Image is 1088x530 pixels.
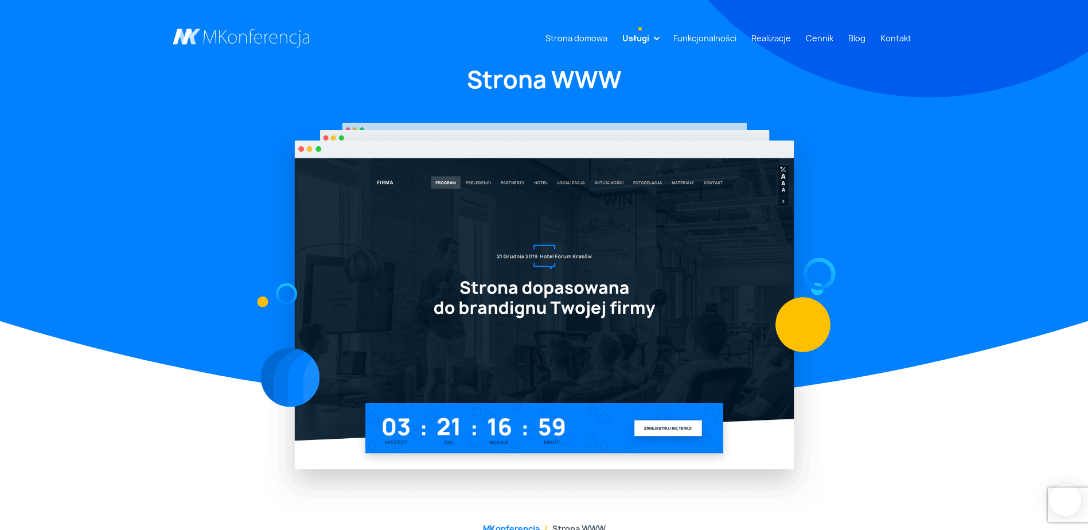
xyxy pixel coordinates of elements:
[275,283,297,305] img: Graficzny element strony
[1049,484,1081,516] iframe: Smartsupp widget button
[801,28,838,49] a: Cennik
[260,348,319,407] img: Graficzny element strony
[618,28,654,49] a: Usługi
[775,297,830,352] img: Graficzny element strony
[810,283,823,295] img: Graficzny element strony
[669,28,741,49] a: Funkcjonalności
[876,28,916,49] a: Kontakt
[747,28,795,49] a: Realizacje
[541,28,612,49] a: Strona domowa
[796,251,842,297] img: Graficzny element strony
[173,64,916,95] h1: Strona WWW
[257,296,268,307] img: Graficzny element strony
[844,28,870,49] a: Blog
[267,123,821,509] img: Strona WWW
